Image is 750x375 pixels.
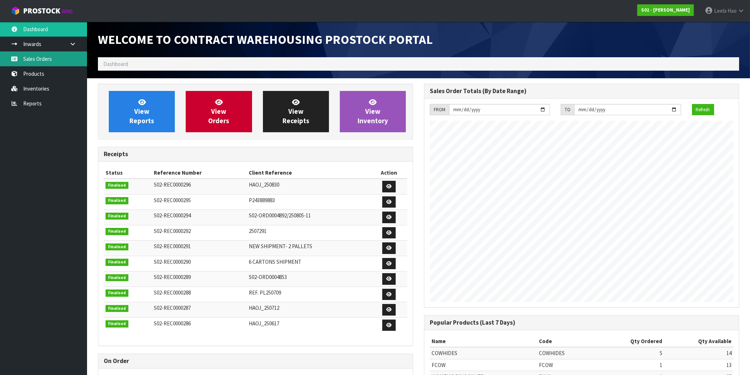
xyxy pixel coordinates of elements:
span: ProStock [23,6,60,16]
span: S02-REC0000289 [154,274,191,280]
h3: Popular Products (Last 7 Days) [430,319,733,326]
th: Code [537,336,598,347]
span: S02-REC0000291 [154,243,191,250]
span: View Orders [208,98,229,125]
span: Finalised [106,243,128,251]
span: 6 CARTONS SHIPMENT [249,258,301,265]
th: Action [371,167,407,179]
span: S02-REC0000292 [154,228,191,234]
td: 5 [597,347,664,359]
span: HAOJ_250830 [249,181,279,188]
span: 2507291 [249,228,267,234]
img: cube-alt.png [11,6,20,15]
span: REF. PL250709 [249,289,281,296]
span: Finalised [106,213,128,220]
th: Name [430,336,537,347]
a: ViewReceipts [263,91,329,132]
span: S02-REC0000286 [154,320,191,327]
th: Client Reference [247,167,371,179]
h3: On Order [104,358,407,364]
span: S02-ORD0004853 [249,274,287,280]
td: FCOW [537,359,598,371]
span: S02-REC0000287 [154,304,191,311]
span: Finalised [106,182,128,189]
span: Welcome to Contract Warehousing ProStock Portal [98,32,433,47]
span: S02-REC0000294 [154,212,191,219]
td: 14 [664,347,733,359]
th: Reference Number [152,167,247,179]
a: ViewInventory [340,91,406,132]
th: Qty Available [664,336,733,347]
span: S02-REC0000290 [154,258,191,265]
span: Finalised [106,305,128,312]
span: HAOJ_250617 [249,320,279,327]
a: ViewOrders [186,91,252,132]
td: FCOW [430,359,537,371]
span: S02-REC0000288 [154,289,191,296]
span: Finalised [106,259,128,266]
span: HAOJ_250712 [249,304,279,311]
span: View Inventory [358,98,388,125]
button: Refresh [692,104,714,116]
span: NEW SHIPMENT- 2 PALLETS [249,243,312,250]
span: Finalised [106,228,128,235]
span: Finalised [106,274,128,282]
span: Hao [728,7,737,14]
td: 13 [664,359,733,371]
span: S02-REC0000296 [154,181,191,188]
h3: Sales Order Totals (By Date Range) [430,88,733,95]
span: Finalised [106,197,128,204]
small: WMS [62,8,73,15]
h3: Receipts [104,151,407,158]
td: COWHIDES [430,347,537,359]
span: S02-REC0000295 [154,197,191,204]
span: Leela [714,7,726,14]
span: Dashboard [103,61,128,67]
strong: S02 - [PERSON_NAME] [641,7,690,13]
span: Finalised [106,320,128,328]
a: ViewReports [109,91,175,132]
div: FROM [430,104,449,116]
td: COWHIDES [537,347,598,359]
span: View Reports [129,98,154,125]
span: Finalised [106,289,128,297]
span: S02-ORD0004892/250805-11 [249,212,311,219]
span: P243889883 [249,197,275,204]
th: Status [104,167,152,179]
th: Qty Ordered [597,336,664,347]
div: TO [561,104,574,116]
span: View Receipts [283,98,309,125]
td: 1 [597,359,664,371]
